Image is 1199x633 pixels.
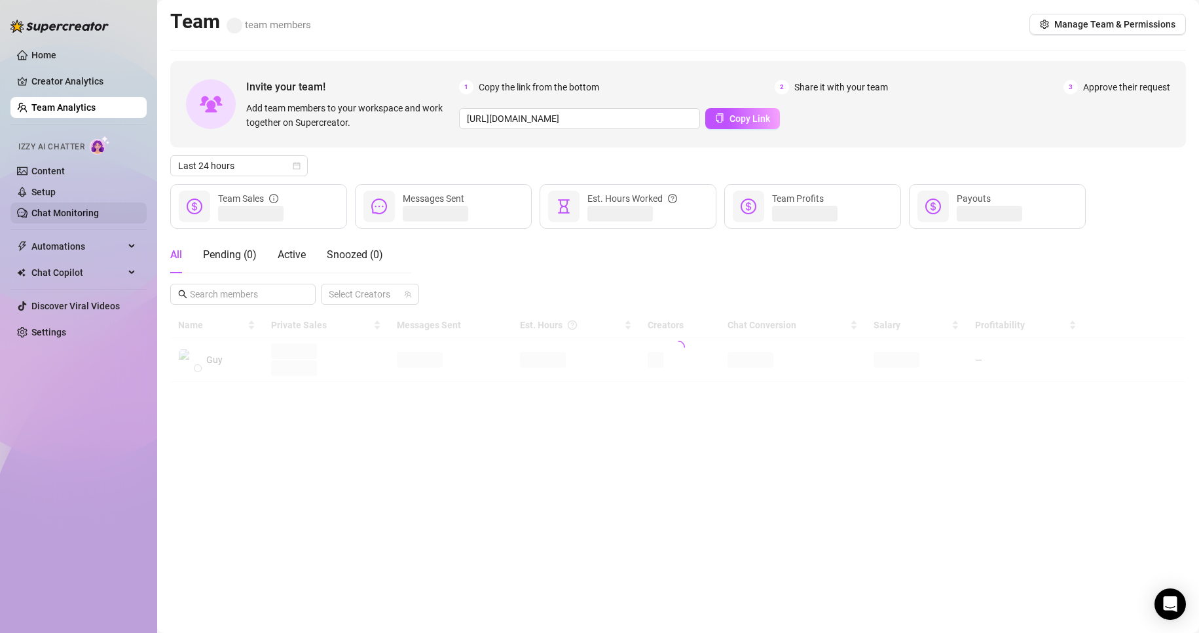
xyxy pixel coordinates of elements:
span: loading [669,338,687,356]
input: Search members [190,287,297,301]
a: Creator Analytics [31,71,136,92]
span: Manage Team & Permissions [1054,19,1175,29]
div: Open Intercom Messenger [1154,588,1186,620]
span: Automations [31,236,124,257]
span: dollar-circle [187,199,202,214]
span: Snoozed ( 0 ) [327,248,383,261]
span: dollar-circle [925,199,941,214]
a: Home [31,50,56,60]
span: Active [278,248,306,261]
span: dollar-circle [741,199,756,214]
span: 2 [775,80,789,94]
span: copy [715,113,724,123]
a: Discover Viral Videos [31,301,120,311]
span: team [404,290,412,298]
span: Chat Copilot [31,262,124,283]
span: setting [1040,20,1049,29]
span: question-circle [668,191,677,206]
span: Share it with your team [794,80,888,94]
img: Chat Copilot [17,268,26,277]
h2: Team [170,9,311,34]
span: Izzy AI Chatter [18,141,84,153]
a: Content [31,166,65,176]
span: Last 24 hours [178,156,300,176]
span: info-circle [269,191,278,206]
div: Est. Hours Worked [587,191,677,206]
div: Pending ( 0 ) [203,247,257,263]
div: Team Sales [218,191,278,206]
img: AI Chatter [90,136,110,155]
img: logo-BBDzfeDw.svg [10,20,109,33]
span: 1 [459,80,473,94]
span: hourglass [556,199,572,214]
span: Team Profits [772,193,824,204]
a: Chat Monitoring [31,208,99,218]
span: Copy Link [729,113,770,124]
a: Settings [31,327,66,337]
span: thunderbolt [17,241,28,252]
span: Approve their request [1083,80,1170,94]
span: calendar [293,162,301,170]
span: Payouts [957,193,991,204]
span: Invite your team! [246,79,459,95]
span: Copy the link from the bottom [479,80,599,94]
span: message [371,199,387,214]
a: Setup [31,187,56,197]
div: All [170,247,182,263]
span: search [178,290,187,299]
button: Manage Team & Permissions [1029,14,1186,35]
span: Messages Sent [403,193,464,204]
span: Add team members to your workspace and work together on Supercreator. [246,101,454,130]
span: team members [227,19,311,31]
a: Team Analytics [31,102,96,113]
span: 3 [1063,80,1078,94]
button: Copy Link [705,108,780,129]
